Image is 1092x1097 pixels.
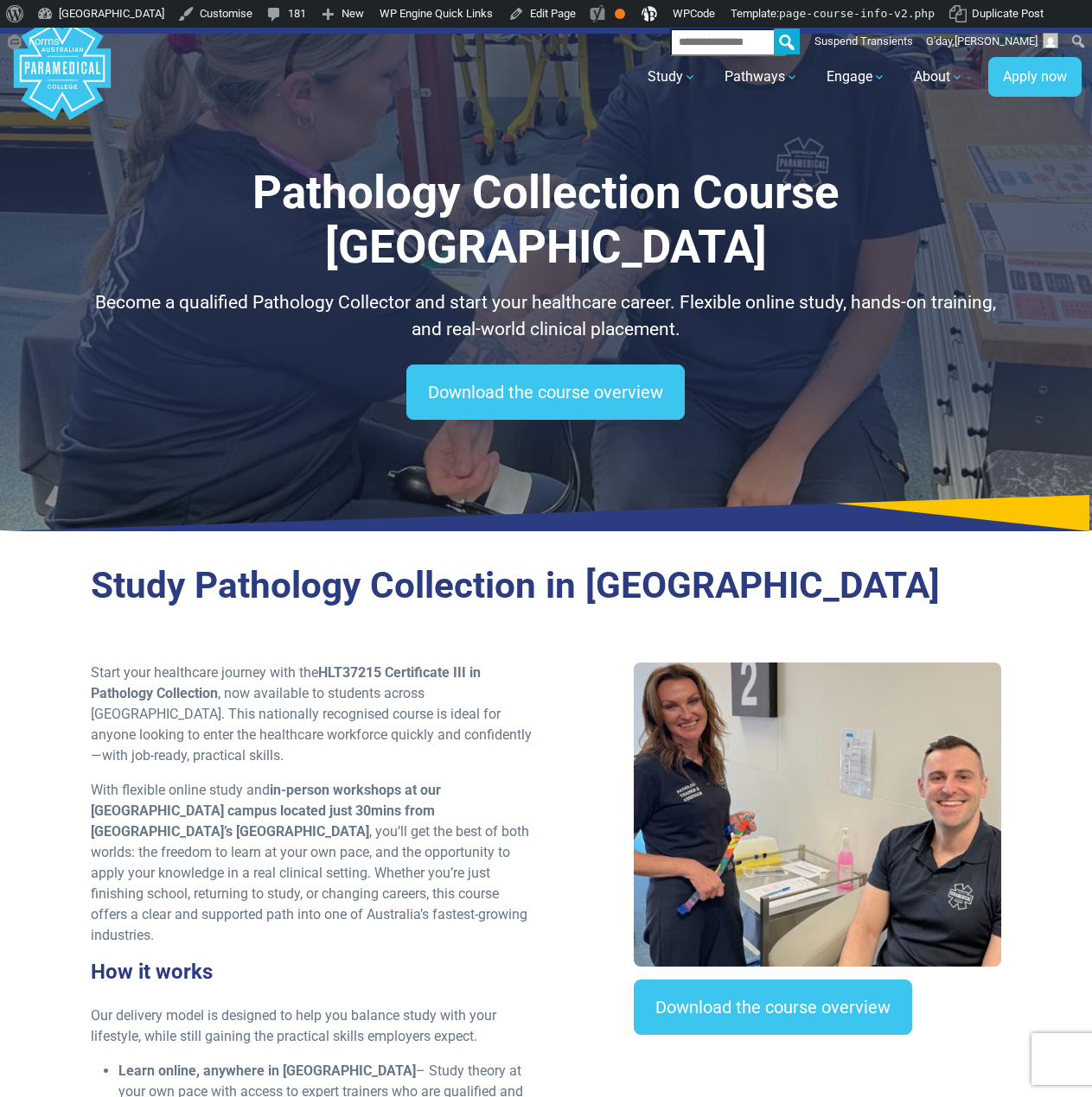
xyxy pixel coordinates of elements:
[91,663,536,766] p: Start your healthcare journey with the , now available to students across [GEOGRAPHIC_DATA]. This...
[10,34,114,121] a: Australian Paramedical College
[904,53,974,101] a: About
[714,53,809,101] a: Pathways
[406,365,685,420] a: Download the course overview
[91,1005,536,1047] p: Our delivery model is designed to help you balance study with your lifestyle, while still gaining...
[91,960,536,985] h3: How it works
[118,1062,416,1079] strong: Learn online, anywhere in [GEOGRAPHIC_DATA]
[808,28,920,55] a: Suspend Transients
[816,53,897,101] a: Engage
[91,780,536,946] p: With flexible online study and , you’ll get the best of both worlds: the freedom to learn at your...
[29,28,60,55] span: Forms
[91,166,1001,276] h1: Pathology Collection Course [GEOGRAPHIC_DATA]
[91,782,441,840] strong: in-person workshops at our [GEOGRAPHIC_DATA] campus located just 30mins from [GEOGRAPHIC_DATA]’s ...
[988,57,1082,97] a: Apply now
[920,28,1065,55] a: G'day,
[637,53,707,101] a: Study
[955,35,1038,48] span: [PERSON_NAME]
[634,980,912,1035] a: Download the course overview
[91,564,1001,608] h2: Study Pathology Collection in [GEOGRAPHIC_DATA]
[95,292,996,340] span: Become a qualified Pathology Collector and start your healthcare career. Flexible online study, h...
